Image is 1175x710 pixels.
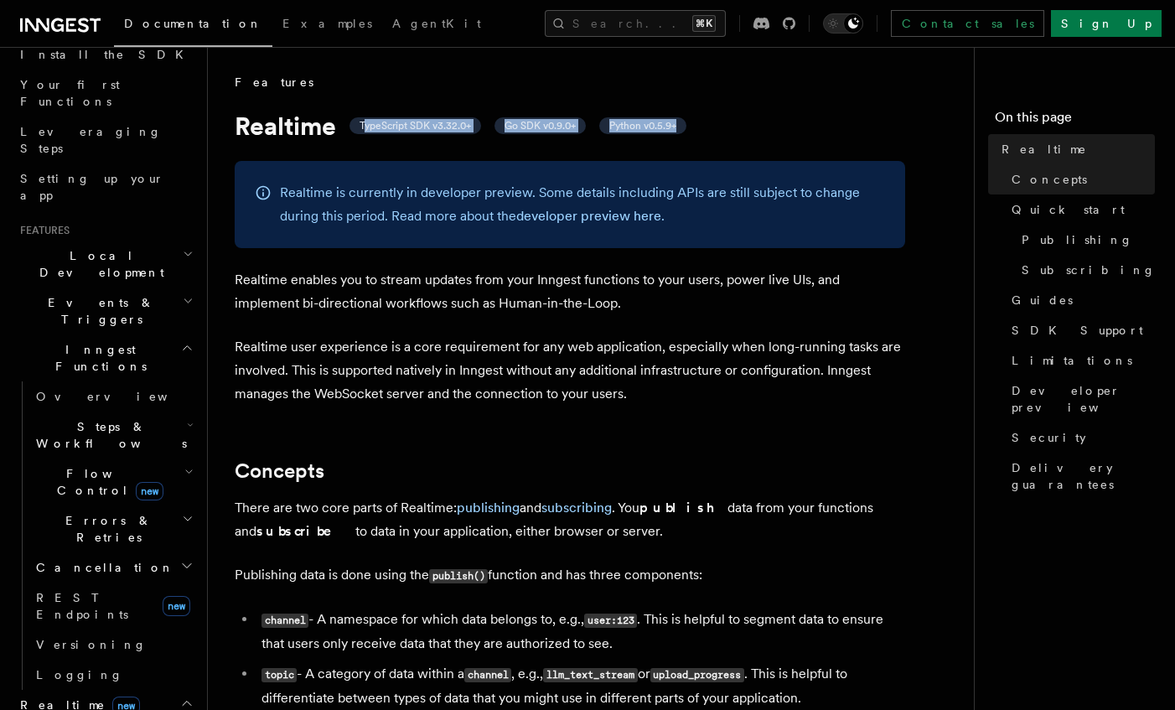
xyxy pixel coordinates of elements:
[136,482,163,500] span: new
[13,39,197,70] a: Install the SDK
[1015,225,1155,255] a: Publishing
[1002,141,1087,158] span: Realtime
[1005,285,1155,315] a: Guides
[1005,422,1155,453] a: Security
[541,500,612,516] a: subscribing
[235,496,905,543] p: There are two core parts of Realtime: and . You data from your functions and to data in your appl...
[235,563,905,588] p: Publishing data is done using the function and has three components:
[36,638,147,651] span: Versioning
[505,119,576,132] span: Go SDK v0.9.0+
[995,107,1155,134] h4: On this page
[261,614,308,628] code: channel
[29,459,197,505] button: Flow Controlnew
[823,13,863,34] button: Toggle dark mode
[20,78,120,108] span: Your first Functions
[13,288,197,334] button: Events & Triggers
[639,500,727,516] strong: publish
[1015,255,1155,285] a: Subscribing
[261,668,297,682] code: topic
[1012,201,1125,218] span: Quick start
[29,418,187,452] span: Steps & Workflows
[256,523,355,539] strong: subscribe
[36,668,123,681] span: Logging
[36,591,128,621] span: REST Endpoints
[891,10,1044,37] a: Contact sales
[1005,453,1155,500] a: Delivery guarantees
[13,381,197,690] div: Inngest Functions
[1005,345,1155,376] a: Limitations
[29,552,197,583] button: Cancellation
[692,15,716,32] kbd: ⌘K
[20,172,164,202] span: Setting up your app
[235,111,905,141] h1: Realtime
[1012,292,1073,308] span: Guides
[29,630,197,660] a: Versioning
[1051,10,1162,37] a: Sign Up
[29,412,197,459] button: Steps & Workflows
[1012,459,1155,493] span: Delivery guarantees
[235,459,324,483] a: Concepts
[650,668,744,682] code: upload_progress
[382,5,491,45] a: AgentKit
[235,74,313,91] span: Features
[13,70,197,117] a: Your first Functions
[20,125,162,155] span: Leveraging Steps
[609,119,676,132] span: Python v0.5.9+
[13,341,181,375] span: Inngest Functions
[280,181,885,228] p: Realtime is currently in developer preview. Some details including APIs are still subject to chan...
[163,596,190,616] span: new
[1022,231,1133,248] span: Publishing
[516,208,661,224] a: developer preview here
[1022,262,1156,278] span: Subscribing
[29,660,197,690] a: Logging
[429,569,488,583] code: publish()
[1005,194,1155,225] a: Quick start
[256,662,905,710] li: - A category of data within a , e.g., or . This is helpful to differentiate between types of data...
[13,334,197,381] button: Inngest Functions
[1012,322,1143,339] span: SDK Support
[584,614,637,628] code: user:123
[1005,376,1155,422] a: Developer preview
[13,224,70,237] span: Features
[272,5,382,45] a: Examples
[1005,315,1155,345] a: SDK Support
[282,17,372,30] span: Examples
[13,247,183,281] span: Local Development
[235,268,905,315] p: Realtime enables you to stream updates from your Inngest functions to your users, power live UIs,...
[1012,382,1155,416] span: Developer preview
[29,381,197,412] a: Overview
[13,117,197,163] a: Leveraging Steps
[13,294,183,328] span: Events & Triggers
[464,668,511,682] code: channel
[1012,352,1132,369] span: Limitations
[392,17,481,30] span: AgentKit
[114,5,272,47] a: Documentation
[1012,171,1087,188] span: Concepts
[256,608,905,656] li: - A namespace for which data belongs to, e.g., . This is helpful to segment data to ensure that u...
[29,583,197,630] a: REST Endpointsnew
[29,465,184,499] span: Flow Control
[124,17,262,30] span: Documentation
[545,10,726,37] button: Search...⌘K
[13,241,197,288] button: Local Development
[1012,429,1086,446] span: Security
[13,163,197,210] a: Setting up your app
[543,668,637,682] code: llm_text_stream
[36,390,209,403] span: Overview
[20,48,194,61] span: Install the SDK
[995,134,1155,164] a: Realtime
[29,512,182,546] span: Errors & Retries
[1005,164,1155,194] a: Concepts
[360,119,471,132] span: TypeScript SDK v3.32.0+
[235,335,905,406] p: Realtime user experience is a core requirement for any web application, especially when long-runn...
[29,505,197,552] button: Errors & Retries
[29,559,174,576] span: Cancellation
[457,500,520,516] a: publishing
